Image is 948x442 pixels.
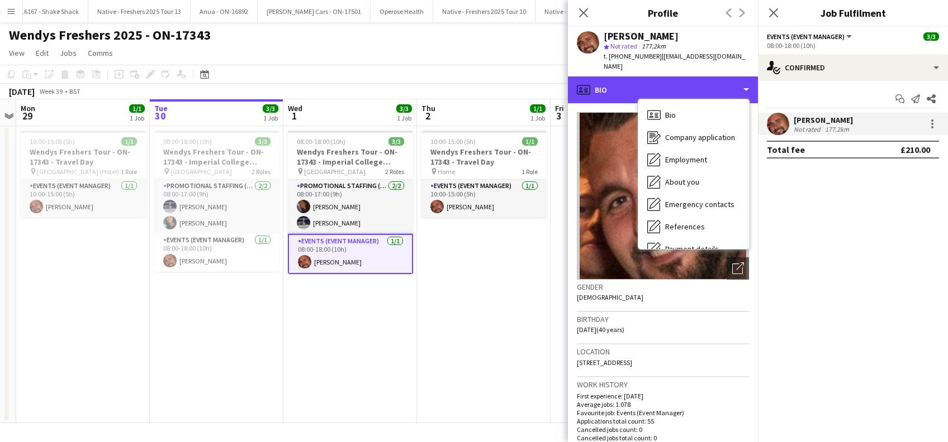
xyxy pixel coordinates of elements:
[288,131,413,274] app-job-card: 08:00-18:00 (10h)3/3Wendys Freshers Tour - ON-17343 - Imperial College London Day 2 [GEOGRAPHIC_D...
[433,1,535,22] button: Native - Freshers 2025 Tour 10
[639,42,668,50] span: 177.2km
[577,392,749,400] p: First experience: [DATE]
[638,171,749,193] div: About you
[421,180,547,218] app-card-role: Events (Event Manager)1/110:00-15:00 (5h)[PERSON_NAME]
[577,425,749,434] p: Cancelled jobs count: 0
[396,104,412,113] span: 3/3
[397,114,411,122] div: 1 Job
[421,103,435,113] span: Thu
[154,234,279,272] app-card-role: Events (Event Manager)1/108:00-18:00 (10h)[PERSON_NAME]
[69,87,80,95] div: BST
[638,148,749,171] div: Employment
[758,54,948,81] div: Confirmed
[36,48,49,58] span: Edit
[9,86,35,97] div: [DATE]
[604,31,679,41] div: [PERSON_NAME]
[638,215,749,238] div: References
[258,1,371,22] button: [PERSON_NAME] Cars - ON-17501
[121,167,137,176] span: 1 Role
[638,126,749,148] div: Company application
[767,32,854,41] button: Events (Event Manager)
[154,180,279,234] app-card-role: Promotional Staffing (Brand Ambassadors)2/208:00-17:00 (9h)[PERSON_NAME][PERSON_NAME]
[577,400,749,409] p: Average jobs: 1.078
[255,137,271,146] span: 3/3
[604,52,662,60] span: t. [PHONE_NUMBER]
[170,167,232,176] span: [GEOGRAPHIC_DATA]
[297,137,345,146] span: 08:00-18:00 (10h)
[577,409,749,417] p: Favourite job: Events (Event Manager)
[758,6,948,20] h3: Job Fulfilment
[55,46,81,60] a: Jobs
[665,155,707,165] span: Employment
[88,48,113,58] span: Comms
[823,125,851,133] div: 177.2km
[535,1,638,22] button: Native - Freshers 2025 Tour 14
[304,167,366,176] span: [GEOGRAPHIC_DATA]
[154,103,168,113] span: Tue
[9,48,25,58] span: View
[568,6,758,20] h3: Profile
[252,167,271,176] span: 2 Roles
[577,417,749,425] p: Applications total count: 55
[21,131,146,218] app-job-card: 10:00-15:00 (5h)1/1Wendys Freshers Tour - ON-17343 - Travel Day [GEOGRAPHIC_DATA] (Hotel)1 RoleEv...
[21,147,146,167] h3: Wendys Freshers Tour - ON-17343 - Travel Day
[900,144,930,155] div: £210.00
[767,41,939,50] div: 08:00-18:00 (10h)
[553,109,564,122] span: 3
[577,379,749,390] h3: Work history
[577,112,749,280] img: Crew avatar or photo
[421,147,547,167] h3: Wendys Freshers Tour - ON-17343 - Travel Day
[665,132,735,142] span: Company application
[522,137,538,146] span: 1/1
[665,244,719,254] span: Payment details
[21,103,35,113] span: Mon
[530,104,546,113] span: 1/1
[388,137,404,146] span: 3/3
[568,76,758,103] div: Bio
[385,167,404,176] span: 2 Roles
[163,137,212,146] span: 08:00-18:00 (10h)
[665,222,705,232] span: References
[522,167,538,176] span: 1 Role
[665,110,676,120] span: Bio
[154,147,279,167] h3: Wendys Freshers Tour - ON-17343 - Imperial College London Day 1
[577,358,632,367] span: [STREET_ADDRESS]
[430,137,476,146] span: 10:00-15:00 (5h)
[577,282,749,292] h3: Gender
[767,144,805,155] div: Total fee
[610,42,637,50] span: Not rated
[130,114,144,122] div: 1 Job
[577,293,643,301] span: [DEMOGRAPHIC_DATA]
[4,46,29,60] a: View
[420,109,435,122] span: 2
[88,1,191,22] button: Native - Freshers 2025 Tour 13
[371,1,433,22] button: Operose Health
[923,32,939,41] span: 3/3
[31,46,53,60] a: Edit
[604,52,745,70] span: | [EMAIL_ADDRESS][DOMAIN_NAME]
[555,103,564,113] span: Fri
[30,137,75,146] span: 10:00-15:00 (5h)
[288,147,413,167] h3: Wendys Freshers Tour - ON-17343 - Imperial College London Day 2
[191,1,258,22] button: Anua - ON-16892
[153,109,168,122] span: 30
[19,109,35,122] span: 29
[288,180,413,234] app-card-role: Promotional Staffing (Brand Ambassadors)2/208:00-17:00 (9h)[PERSON_NAME][PERSON_NAME]
[665,177,699,187] span: About you
[154,131,279,272] app-job-card: 08:00-18:00 (10h)3/3Wendys Freshers Tour - ON-17343 - Imperial College London Day 1 [GEOGRAPHIC_D...
[421,131,547,218] app-job-card: 10:00-15:00 (5h)1/1Wendys Freshers Tour - ON-17343 - Travel Day Home1 RoleEvents (Event Manager)1...
[9,27,211,44] h1: Wendys Freshers 2025 - ON-17343
[288,234,413,274] app-card-role: Events (Event Manager)1/108:00-18:00 (10h)[PERSON_NAME]
[727,257,749,280] div: Open photos pop-in
[794,115,853,125] div: [PERSON_NAME]
[638,193,749,215] div: Emergency contacts
[263,104,278,113] span: 3/3
[577,325,624,334] span: [DATE] (40 years)
[638,238,749,260] div: Payment details
[121,137,137,146] span: 1/1
[794,125,823,133] div: Not rated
